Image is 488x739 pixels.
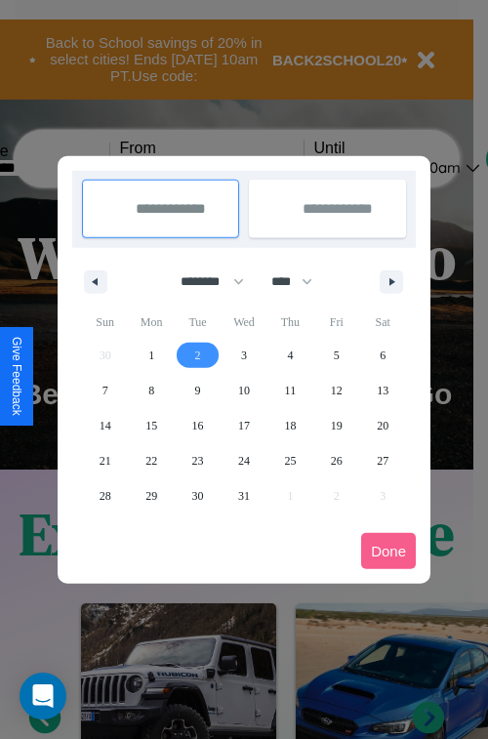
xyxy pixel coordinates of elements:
button: 23 [175,443,221,478]
button: 14 [82,408,128,443]
button: 31 [221,478,266,513]
button: 8 [128,373,174,408]
span: 24 [238,443,250,478]
button: 30 [175,478,221,513]
button: Done [361,533,416,569]
span: 20 [377,408,388,443]
span: 18 [284,408,296,443]
span: Fri [313,307,359,338]
button: 27 [360,443,406,478]
span: 22 [145,443,157,478]
span: Thu [267,307,313,338]
button: 1 [128,338,174,373]
span: 31 [238,478,250,513]
span: 3 [241,338,247,373]
span: 25 [284,443,296,478]
button: 4 [267,338,313,373]
span: 16 [192,408,204,443]
button: 29 [128,478,174,513]
span: Sat [360,307,406,338]
span: 30 [192,478,204,513]
button: 20 [360,408,406,443]
button: 25 [267,443,313,478]
button: 26 [313,443,359,478]
span: 10 [238,373,250,408]
span: 23 [192,443,204,478]
span: 7 [102,373,108,408]
span: 27 [377,443,388,478]
button: 19 [313,408,359,443]
button: 17 [221,408,266,443]
span: 1 [148,338,154,373]
button: 12 [313,373,359,408]
button: 16 [175,408,221,443]
span: 17 [238,408,250,443]
span: 28 [100,478,111,513]
button: 10 [221,373,266,408]
span: 6 [380,338,386,373]
span: 19 [331,408,343,443]
span: 4 [287,338,293,373]
button: 24 [221,443,266,478]
button: 21 [82,443,128,478]
span: Mon [128,307,174,338]
span: 9 [195,373,201,408]
button: 18 [267,408,313,443]
button: 11 [267,373,313,408]
span: 8 [148,373,154,408]
span: 2 [195,338,201,373]
span: Sun [82,307,128,338]
button: 13 [360,373,406,408]
span: 5 [334,338,340,373]
button: 9 [175,373,221,408]
div: Give Feedback [10,337,23,416]
span: 15 [145,408,157,443]
span: 21 [100,443,111,478]
span: 29 [145,478,157,513]
button: 15 [128,408,174,443]
span: 11 [285,373,297,408]
button: 22 [128,443,174,478]
button: 2 [175,338,221,373]
button: 7 [82,373,128,408]
button: 3 [221,338,266,373]
span: 14 [100,408,111,443]
div: Open Intercom Messenger [20,673,66,719]
span: 26 [331,443,343,478]
span: Tue [175,307,221,338]
button: 6 [360,338,406,373]
span: Wed [221,307,266,338]
button: 28 [82,478,128,513]
span: 12 [331,373,343,408]
span: 13 [377,373,388,408]
button: 5 [313,338,359,373]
